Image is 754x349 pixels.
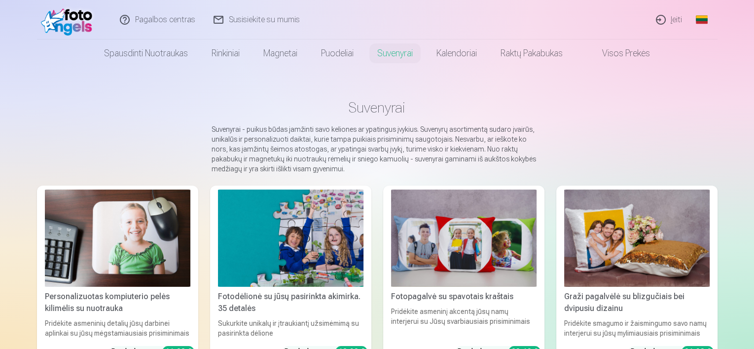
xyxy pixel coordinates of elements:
[214,291,367,314] div: Fotodėlionė su jūsų pasirinkta akimirka. 35 detalės
[387,291,540,303] div: Fotopagalvė su spavotais kraštais
[309,39,365,67] a: Puodeliai
[365,39,425,67] a: Suvenyrai
[212,124,543,174] p: Suvenyrai - puikus būdas įamžinti savo keliones ar ypatingus įvykius. Suvenyrų asortimentą sudaro...
[574,39,662,67] a: Visos prekės
[45,190,190,287] img: Personalizuotas kompiuterio pelės kilimėlis su nuotrauka
[489,39,574,67] a: Raktų pakabukas
[200,39,251,67] a: Rinkiniai
[41,4,98,36] img: /fa2
[92,39,200,67] a: Spausdinti nuotraukas
[218,190,363,287] img: Fotodėlionė su jūsų pasirinkta akimirka. 35 detalės
[425,39,489,67] a: Kalendoriai
[391,190,537,287] img: Fotopagalvė su spavotais kraštais
[387,307,540,338] div: Pridėkite asmeninį akcentą jūsų namų interjerui su Jūsų svarbiausiais prisiminimais
[45,99,710,116] h1: Suvenyrai
[564,190,710,287] img: Graži pagalvėlė su blizgučiais bei dvipusiu dizainu
[214,318,367,338] div: Sukurkite unikalų ir įtraukiantį užsimėmimą su pasirinkta dėlione
[251,39,309,67] a: Magnetai
[560,318,714,338] div: Pridėkite smagumo ir žaismingumo savo namų interjerui su jūsų mylimiausiais prisiminimais
[41,291,194,314] div: Personalizuotas kompiuterio pelės kilimėlis su nuotrauka
[41,318,194,338] div: Pridėkite asmeninių detalių jūsų darbinei aplinkai su jūsų mėgstamiausiais prisiminimais
[560,291,714,314] div: Graži pagalvėlė su blizgučiais bei dvipusiu dizainu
